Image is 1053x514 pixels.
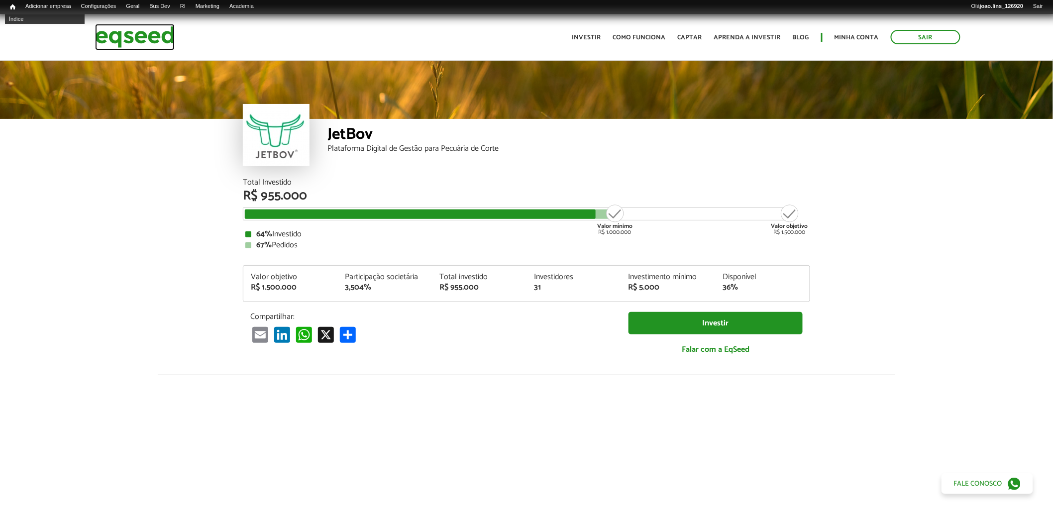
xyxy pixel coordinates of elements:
[243,179,810,187] div: Total Investido
[327,145,810,153] div: Plataforma Digital de Gestão para Pecuária de Corte
[10,3,15,10] span: Início
[294,326,314,343] a: WhatsApp
[95,24,175,50] img: EqSeed
[439,284,519,292] div: R$ 955.000
[175,2,191,10] a: RI
[439,273,519,281] div: Total investido
[771,204,808,235] div: R$ 1.500.000
[272,326,292,343] a: LinkedIn
[793,34,809,41] a: Blog
[629,339,803,360] a: Falar com a EqSeed
[250,326,270,343] a: Email
[191,2,224,10] a: Marketing
[327,126,810,145] div: JetBov
[942,473,1033,494] a: Fale conosco
[629,284,708,292] div: R$ 5.000
[572,34,601,41] a: Investir
[714,34,781,41] a: Aprenda a investir
[345,284,425,292] div: 3,504%
[316,326,336,343] a: X
[5,2,20,12] a: Início
[596,204,633,235] div: R$ 1.000.000
[891,30,960,44] a: Sair
[629,312,803,334] a: Investir
[345,273,425,281] div: Participação societária
[629,273,708,281] div: Investimento mínimo
[1028,2,1048,10] a: Sair
[250,312,614,321] p: Compartilhar:
[771,221,808,231] strong: Valor objetivo
[245,241,808,249] div: Pedidos
[338,326,358,343] a: Compartilhar
[76,2,121,10] a: Configurações
[678,34,702,41] a: Captar
[835,34,879,41] a: Minha conta
[534,273,614,281] div: Investidores
[251,273,330,281] div: Valor objetivo
[597,221,632,231] strong: Valor mínimo
[144,2,175,10] a: Bus Dev
[224,2,259,10] a: Academia
[256,227,272,241] strong: 64%
[723,284,802,292] div: 36%
[534,284,614,292] div: 31
[256,238,272,252] strong: 67%
[121,2,144,10] a: Geral
[613,34,666,41] a: Como funciona
[245,230,808,238] div: Investido
[251,284,330,292] div: R$ 1.500.000
[966,2,1028,10] a: Olájoao.lins_126920
[723,273,802,281] div: Disponível
[980,3,1023,9] strong: joao.lins_126920
[20,2,76,10] a: Adicionar empresa
[243,190,810,203] div: R$ 955.000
